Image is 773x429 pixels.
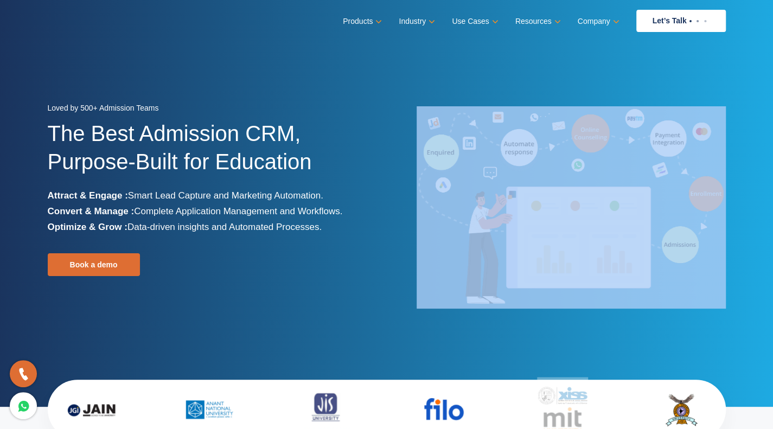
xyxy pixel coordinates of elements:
a: Resources [515,14,559,29]
span: Complete Application Management and Workflows. [134,206,342,216]
span: Data-driven insights and Automated Processes. [127,222,322,232]
img: admission-software-home-page-header [417,106,726,309]
a: Let’s Talk [636,10,726,32]
a: Company [578,14,617,29]
a: Book a demo [48,253,140,276]
div: Loved by 500+ Admission Teams [48,100,379,119]
a: Products [343,14,380,29]
b: Attract & Engage : [48,190,128,201]
b: Optimize & Grow : [48,222,127,232]
a: Industry [399,14,433,29]
span: Smart Lead Capture and Marketing Automation. [128,190,323,201]
a: Use Cases [452,14,496,29]
h1: The Best Admission CRM, Purpose-Built for Education [48,119,379,188]
b: Convert & Manage : [48,206,135,216]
